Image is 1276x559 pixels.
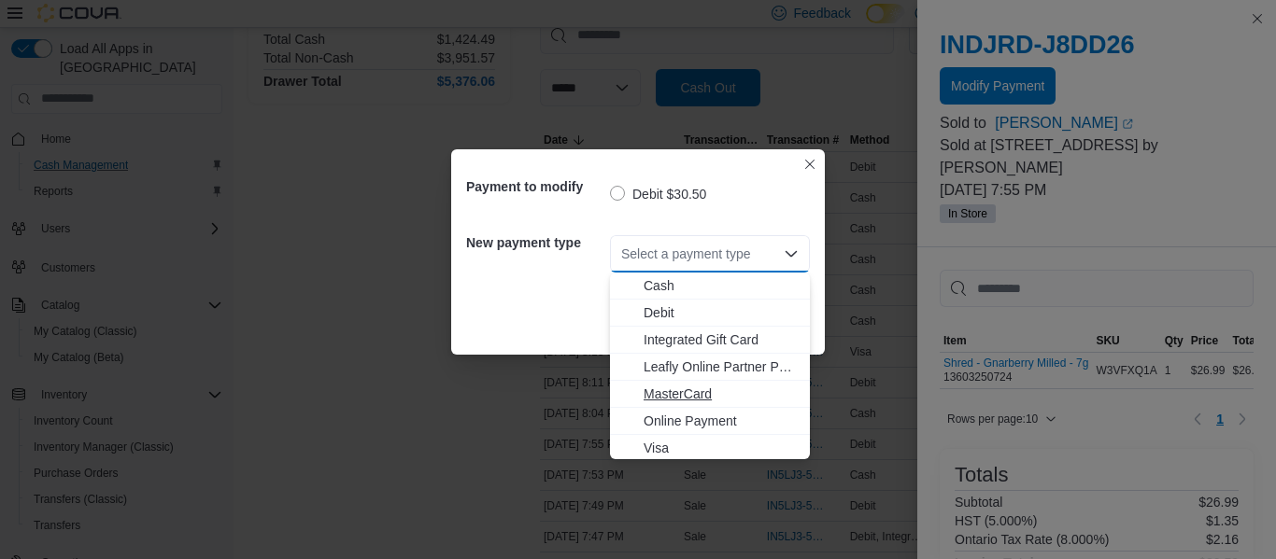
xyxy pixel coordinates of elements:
[610,354,810,381] button: Leafly Online Partner Payment
[784,246,799,261] button: Close list of options
[610,183,706,205] label: Debit $30.50
[644,276,799,295] span: Cash
[610,300,810,327] button: Debit
[799,153,821,175] button: Closes this modal window
[644,439,799,457] span: Visa
[610,273,810,462] div: Choose from the following options
[621,243,623,265] input: Accessible screen reader label
[644,330,799,349] span: Integrated Gift Card
[644,357,799,376] span: Leafly Online Partner Payment
[610,273,810,300] button: Cash
[644,412,799,430] span: Online Payment
[610,435,810,462] button: Visa
[644,384,799,403] span: MasterCard
[610,408,810,435] button: Online Payment
[644,303,799,322] span: Debit
[466,224,606,261] h5: New payment type
[610,381,810,408] button: MasterCard
[610,327,810,354] button: Integrated Gift Card
[466,168,606,205] h5: Payment to modify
